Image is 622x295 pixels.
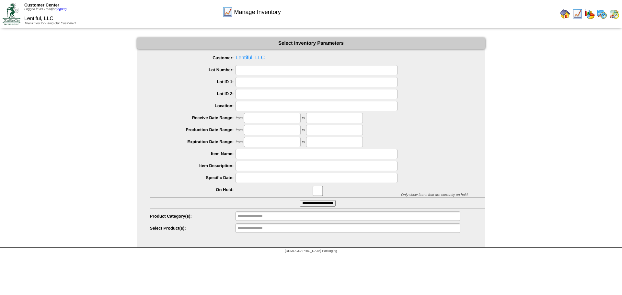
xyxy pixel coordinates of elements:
[584,9,595,19] img: graph.gif
[150,53,485,63] span: Lentiful, LLC
[150,163,236,168] label: Item Description:
[56,7,67,11] a: (logout)
[137,38,485,49] div: Select Inventory Parameters
[24,7,67,11] span: Logged in as Tmadjar
[150,214,236,219] label: Product Category(s):
[236,140,243,144] span: from
[150,55,236,60] label: Customer:
[223,7,233,17] img: line_graph.gif
[150,115,236,120] label: Receive Date Range:
[24,22,76,25] span: Thank You for Being Our Customer!
[150,127,236,132] label: Production Date Range:
[236,128,243,132] span: from
[285,249,337,253] span: [DEMOGRAPHIC_DATA] Packaging
[150,187,236,192] label: On Hold:
[150,226,236,231] label: Select Product(s):
[150,79,236,84] label: Lot ID 1:
[609,9,619,19] img: calendarinout.gif
[24,16,53,21] span: Lentiful, LLC
[150,139,236,144] label: Expiration Date Range:
[572,9,582,19] img: line_graph.gif
[560,9,570,19] img: home.gif
[597,9,607,19] img: calendarprod.gif
[302,116,305,120] span: to
[150,151,236,156] label: Item Name:
[150,91,236,96] label: Lot ID 2:
[302,128,305,132] span: to
[234,9,281,16] span: Manage Inventory
[24,3,59,7] span: Customer Center
[236,116,243,120] span: from
[401,193,468,197] span: Only show items that are currently on hold.
[3,3,20,25] img: ZoRoCo_Logo(Green%26Foil)%20jpg.webp
[150,67,236,72] label: Lot Number:
[302,140,305,144] span: to
[150,103,236,108] label: Location:
[150,175,236,180] label: Specific Date:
